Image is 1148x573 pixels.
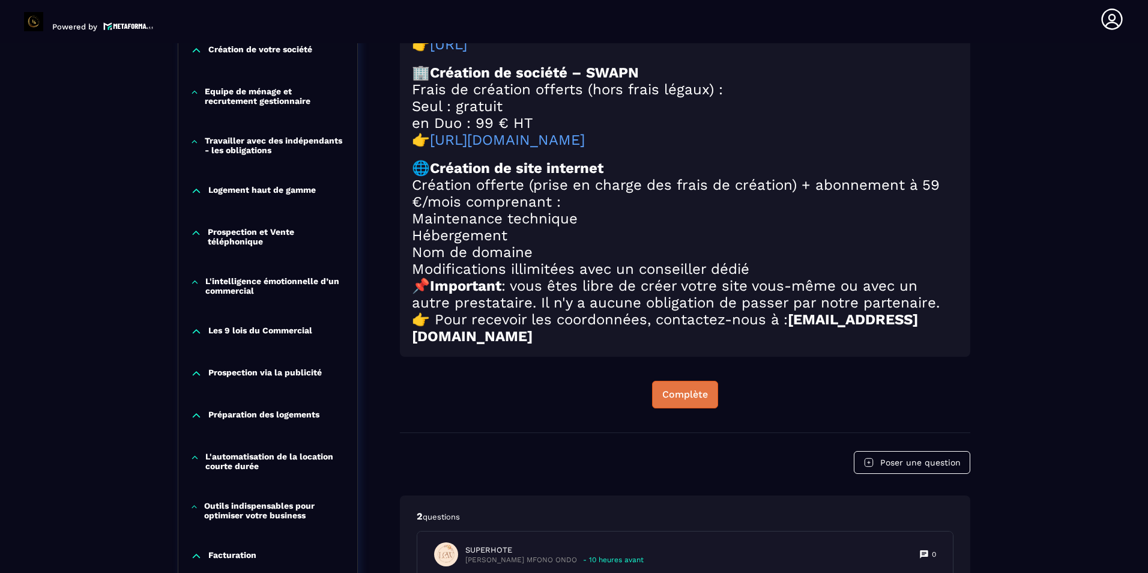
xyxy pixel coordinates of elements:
[412,311,958,345] h2: 👉 Pour recevoir les coordonnées, contactez-nous à :
[208,368,322,380] p: Prospection via la publicité
[205,276,345,296] p: L'intelligence émotionnelle d’un commercial
[208,326,312,338] p: Les 9 lois du Commercial
[662,389,708,401] div: Complète
[208,550,256,562] p: Facturation
[417,510,953,523] p: 2
[430,132,585,148] a: [URL][DOMAIN_NAME]
[583,556,644,565] p: - 10 heures avant
[412,210,958,227] h2: Maintenance technique
[412,160,958,177] h2: 🌐
[412,36,958,53] h2: 👉
[430,36,467,53] a: [URL]
[208,227,345,246] p: Prospection et Vente téléphonique
[52,22,97,31] p: Powered by
[412,244,958,261] h2: Nom de domaine
[412,227,958,244] h2: Hébergement
[412,115,958,132] h2: en Duo : 99 € HT
[208,185,316,197] p: Logement haut de gamme
[423,512,460,521] span: questions
[103,21,154,31] img: logo
[652,381,718,408] button: Complète
[412,261,958,277] h2: Modifications illimitées avec un conseiller dédié
[24,12,43,31] img: logo-branding
[412,177,958,210] h2: Création offerte (prise en charge des frais de création) + abonnement à 59 €/mois comprenant :
[412,132,958,148] h2: 👉
[430,160,603,177] strong: Création de site internet
[205,136,345,155] p: Travailler avec des indépendants - les obligations
[430,277,501,294] strong: Important
[465,545,644,556] p: SUPERHOTE
[932,550,936,559] p: 0
[205,452,345,471] p: L'automatisation de la location courte durée
[204,501,345,520] p: Outils indispensables pour optimiser votre business
[205,86,345,106] p: Equipe de ménage et recrutement gestionnaire
[465,556,577,565] p: [PERSON_NAME] MFONO ONDO
[412,98,958,115] h2: Seul : gratuit
[412,277,958,311] h2: 📌 : vous êtes libre de créer votre site vous-même ou avec un autre prestataire. Il n'y a aucune o...
[208,410,319,422] p: Préparation des logements
[412,64,958,81] h2: 🏢
[412,81,958,98] h2: Frais de création offerts (hors frais légaux) :
[854,451,970,474] button: Poser une question
[208,44,312,56] p: Création de votre société
[412,311,918,345] strong: [EMAIL_ADDRESS][DOMAIN_NAME]
[430,64,639,81] strong: Création de société – SWAPN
